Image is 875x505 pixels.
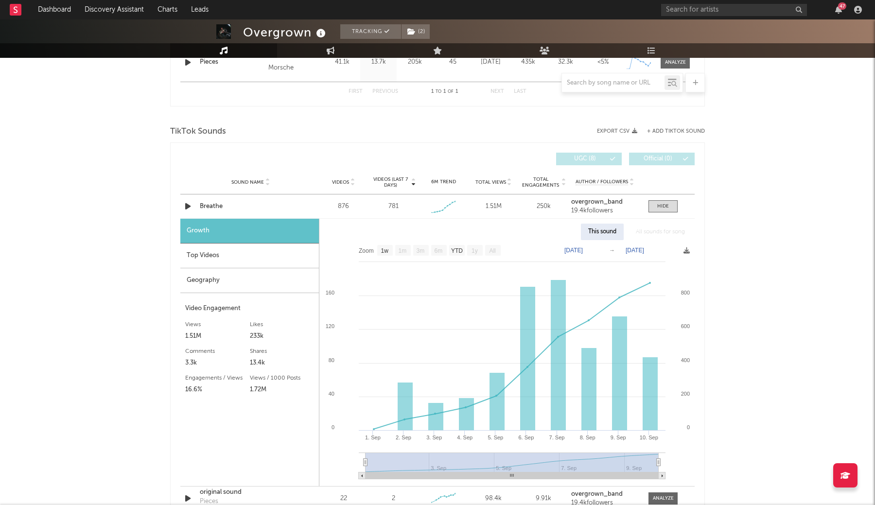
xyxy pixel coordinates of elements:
[564,247,583,254] text: [DATE]
[381,247,389,254] text: 1w
[637,129,705,134] button: + Add TikTok Sound
[359,247,374,254] text: Zoom
[332,424,334,430] text: 0
[571,199,623,205] strong: overgrown_band
[321,202,366,211] div: 876
[185,303,314,314] div: Video Engagement
[587,57,619,67] div: <5%
[392,494,395,504] div: 2
[512,57,544,67] div: 435k
[681,357,690,363] text: 400
[417,247,425,254] text: 3m
[185,384,250,396] div: 16.6%
[340,24,401,39] button: Tracking
[326,290,334,296] text: 160
[365,435,381,440] text: 1. Sep
[580,435,595,440] text: 8. Sep
[687,424,690,430] text: 0
[268,51,321,74] div: 2025 Callum Ter Morsche
[556,153,622,165] button: UGC(8)
[681,391,690,397] text: 200
[562,79,665,87] input: Search by song name or URL
[661,4,807,16] input: Search for artists
[363,57,394,67] div: 13.7k
[329,391,334,397] text: 40
[421,178,466,186] div: 6M Trend
[185,346,250,357] div: Comments
[250,319,315,331] div: Likes
[488,435,503,440] text: 5. Sep
[597,128,637,134] button: Export CSV
[571,491,623,497] strong: overgrown_band
[436,89,441,94] span: to
[611,435,626,440] text: 9. Sep
[180,244,319,268] div: Top Videos
[396,435,411,440] text: 2. Sep
[185,357,250,369] div: 3.3k
[471,202,516,211] div: 1.51M
[200,202,301,211] a: Breathe
[185,372,250,384] div: Engagements / Views
[521,494,566,504] div: 9.91k
[401,24,430,39] span: ( 2 )
[399,247,407,254] text: 1m
[170,126,226,138] span: TikTok Sounds
[329,357,334,363] text: 80
[200,488,301,497] a: original sound
[185,331,250,342] div: 1.51M
[457,435,472,440] text: 4. Sep
[581,224,624,240] div: This sound
[626,247,644,254] text: [DATE]
[521,176,560,188] span: Total Engagements
[629,224,692,240] div: All sounds for song
[436,57,470,67] div: 45
[451,247,463,254] text: YTD
[571,199,639,206] a: overgrown_band
[549,57,582,67] div: 32.3k
[185,319,250,331] div: Views
[250,331,315,342] div: 233k
[571,491,639,498] a: overgrown_band
[472,247,478,254] text: 1y
[326,57,358,67] div: 41.1k
[180,219,319,244] div: Growth
[489,247,495,254] text: All
[635,156,680,162] span: Official ( 0 )
[231,179,264,185] span: Sound Name
[200,57,263,67] a: Pieces
[640,435,658,440] text: 10. Sep
[371,176,410,188] span: Videos (last 7 days)
[435,247,443,254] text: 6m
[571,208,639,214] div: 19.4k followers
[835,6,842,14] button: 47
[399,57,431,67] div: 205k
[629,153,695,165] button: Official(0)
[332,179,349,185] span: Videos
[250,357,315,369] div: 13.4k
[521,202,566,211] div: 250k
[681,323,690,329] text: 600
[250,346,315,357] div: Shares
[326,323,334,329] text: 120
[448,89,454,94] span: of
[562,156,607,162] span: UGC ( 8 )
[474,57,507,67] div: [DATE]
[647,129,705,134] button: + Add TikTok Sound
[402,24,430,39] button: (2)
[609,247,615,254] text: →
[180,268,319,293] div: Geography
[321,494,366,504] div: 22
[426,435,442,440] text: 3. Sep
[681,290,690,296] text: 800
[243,24,328,40] div: Overgrown
[838,2,846,10] div: 47
[388,202,399,211] div: 781
[576,179,628,185] span: Author / Followers
[250,372,315,384] div: Views / 1000 Posts
[519,435,534,440] text: 6. Sep
[471,494,516,504] div: 98.4k
[549,435,565,440] text: 7. Sep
